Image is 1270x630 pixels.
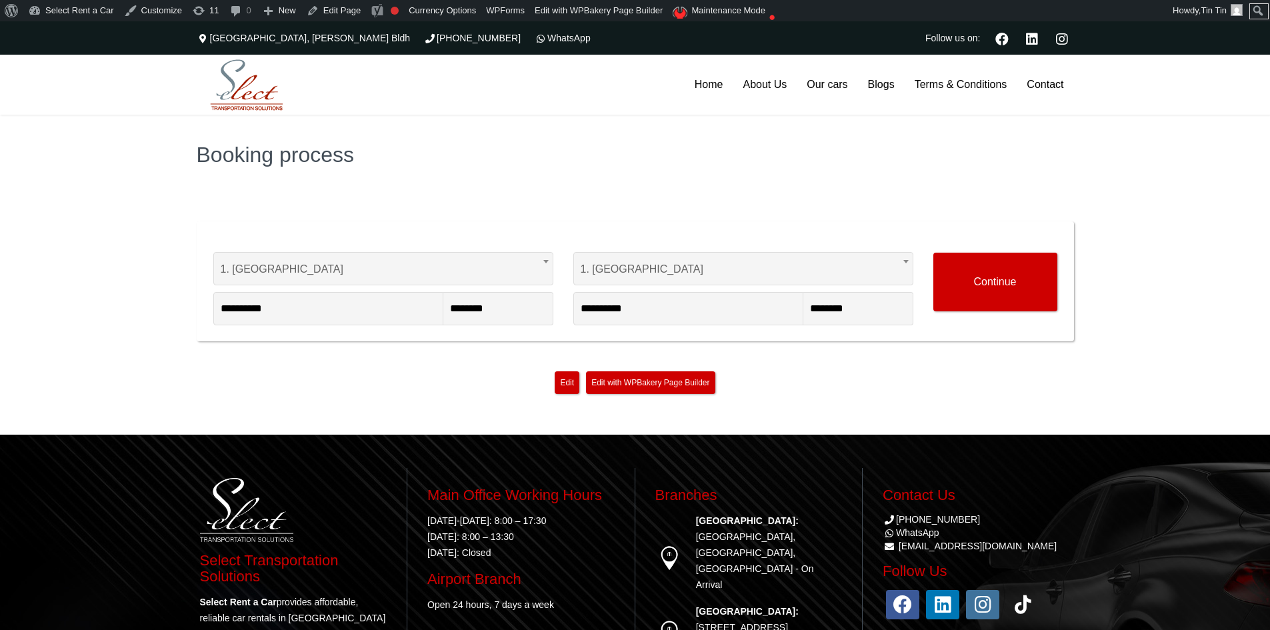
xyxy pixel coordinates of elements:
[427,513,615,561] p: [DATE]-[DATE]: 8:00 – 17:30 [DATE]: 8:00 – 13:30 [DATE]: Closed
[581,253,906,286] span: 1. Hamad International Airport
[899,541,1057,551] a: [EMAIL_ADDRESS][DOMAIN_NAME]
[1201,5,1227,15] span: Tin Tin
[586,371,715,394] a: Edit with WPBakery Page Builder
[200,597,277,607] strong: Select Rent a Car
[883,514,980,525] a: [PHONE_NUMBER]
[423,33,521,43] a: [PHONE_NUMBER]
[858,55,905,115] a: Blogs
[883,527,939,538] a: WhatsApp
[883,487,1071,503] h3: Contact Us
[534,33,591,43] a: WhatsApp
[1017,55,1073,115] a: Contact
[427,597,615,613] p: Open 24 hours, 7 days a week
[696,515,799,526] strong: [GEOGRAPHIC_DATA]:
[797,55,857,115] a: Our cars
[933,253,1057,311] button: Continue
[673,7,689,19] img: Maintenance mode is disabled
[765,3,779,15] i: ●
[655,487,843,503] h3: Branches
[197,144,1074,165] h1: Booking process
[883,563,1071,579] h3: Follow Us
[555,371,579,394] a: Edit"Booking process"
[733,55,797,115] a: About Us
[213,252,553,285] span: 1. Hamad International Airport
[221,253,546,286] span: 1. Hamad International Airport
[990,31,1014,45] a: Facebook
[922,21,983,55] li: Follow us on:
[696,531,814,590] a: [GEOGRAPHIC_DATA], [GEOGRAPHIC_DATA], [GEOGRAPHIC_DATA] - On Arrival
[696,606,799,617] strong: [GEOGRAPHIC_DATA]:
[573,228,913,252] span: Return Information
[427,487,615,503] h3: Main Office Working Hours
[905,55,1017,115] a: Terms & Conditions
[427,571,615,587] h3: Airport Branch
[200,553,387,585] h3: Select Transportation Solutions
[391,7,399,15] div: Focus keyphrase not set
[200,57,293,114] img: Select Rent a Car
[1051,31,1074,45] a: Instagram
[685,55,733,115] a: Home
[1021,31,1044,45] a: Linkedin
[573,252,913,285] span: 1. Hamad International Airport
[197,21,417,55] div: [GEOGRAPHIC_DATA], [PERSON_NAME] Bldh
[213,228,553,252] span: Pick-Up Information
